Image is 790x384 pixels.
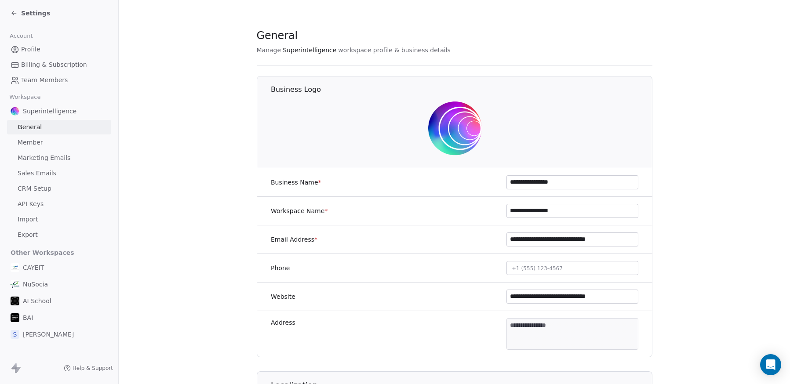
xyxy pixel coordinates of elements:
button: +1 (555) 123-4567 [506,261,638,275]
span: Export [18,230,38,239]
span: Billing & Subscription [21,60,87,69]
a: Billing & Subscription [7,58,111,72]
span: CRM Setup [18,184,51,193]
a: Import [7,212,111,227]
img: sinews%20copy.png [11,107,19,116]
label: Website [271,292,295,301]
span: Superintelligence [23,107,76,116]
span: General [18,123,42,132]
span: S [11,330,19,339]
span: Sales Emails [18,169,56,178]
span: Team Members [21,76,68,85]
a: Settings [11,9,50,18]
span: Other Workspaces [7,246,78,260]
a: Profile [7,42,111,57]
a: General [7,120,111,134]
span: Profile [21,45,40,54]
span: Workspace [6,91,44,104]
label: Email Address [271,235,317,244]
a: Help & Support [64,365,113,372]
a: Export [7,228,111,242]
span: Help & Support [73,365,113,372]
a: API Keys [7,197,111,211]
span: Member [18,138,43,147]
span: CAYEIT [23,263,44,272]
label: Phone [271,264,290,272]
span: Superintelligence [283,46,336,54]
label: Workspace Name [271,206,328,215]
span: AI School [23,297,51,305]
span: API Keys [18,199,44,209]
img: sinews%20copy.png [426,100,483,156]
label: Address [271,318,295,327]
span: Account [6,29,36,43]
span: NuSocia [23,280,48,289]
span: Manage [257,46,281,54]
span: Settings [21,9,50,18]
span: Marketing Emails [18,153,70,163]
a: Team Members [7,73,111,87]
div: Open Intercom Messenger [760,354,781,375]
h1: Business Logo [271,85,653,94]
a: Sales Emails [7,166,111,181]
span: General [257,29,298,42]
span: [PERSON_NAME] [23,330,74,339]
span: BAI [23,313,33,322]
a: Member [7,135,111,150]
span: Import [18,215,38,224]
img: bar1.webp [11,313,19,322]
span: +1 (555) 123-4567 [512,265,563,272]
a: Marketing Emails [7,151,111,165]
a: CRM Setup [7,181,111,196]
img: LOGO_1_WB.png [11,280,19,289]
label: Business Name [271,178,321,187]
img: 3.png [11,297,19,305]
span: workspace profile & business details [338,46,451,54]
img: CAYEIT%20Square%20Logo.png [11,263,19,272]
